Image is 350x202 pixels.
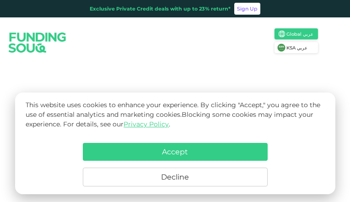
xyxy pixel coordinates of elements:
[90,5,231,12] div: Exclusive Private Credit deals with up to 23% return*
[279,31,285,37] img: SA Flag
[286,31,314,37] span: Global عربي
[323,21,350,58] button: Menu
[26,110,313,128] span: Blocking some cookies may impact your experience.
[1,24,74,61] img: Logo
[124,120,169,128] a: Privacy Policy
[277,44,285,52] img: SA Flag
[26,100,324,129] p: This website uses cookies to enhance your experience. By clicking "Accept," you agree to the use ...
[234,3,260,15] a: Sign Up
[286,45,314,51] span: KSA عربي
[83,168,268,186] button: Decline
[83,143,268,161] button: Accept
[63,120,170,128] span: For details, see our .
